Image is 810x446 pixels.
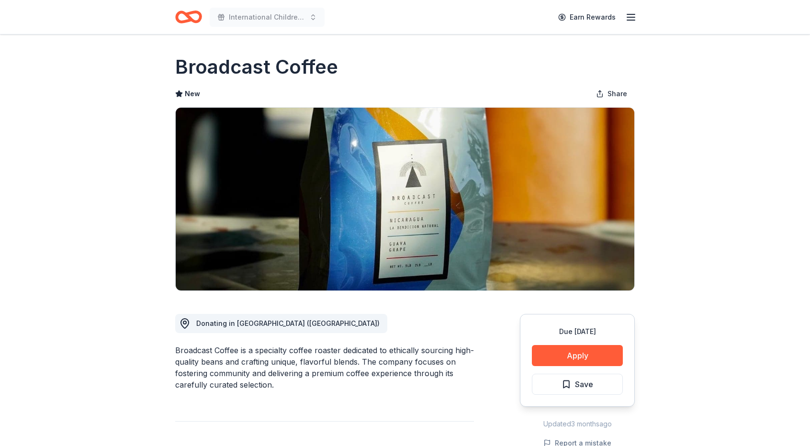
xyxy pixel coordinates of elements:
span: Save [575,378,593,390]
a: Home [175,6,202,28]
span: International Children's Friendship Festival [229,11,305,23]
span: New [185,88,200,100]
a: Earn Rewards [552,9,621,26]
div: Due [DATE] [532,326,623,337]
div: Broadcast Coffee is a specialty coffee roaster dedicated to ethically sourcing high-quality beans... [175,345,474,390]
span: Share [607,88,627,100]
img: Image for Broadcast Coffee [176,108,634,290]
button: Apply [532,345,623,366]
h1: Broadcast Coffee [175,54,338,80]
button: Share [588,84,635,103]
button: International Children's Friendship Festival [210,8,325,27]
span: Donating in [GEOGRAPHIC_DATA] ([GEOGRAPHIC_DATA]) [196,319,380,327]
div: Updated 3 months ago [520,418,635,430]
button: Save [532,374,623,395]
